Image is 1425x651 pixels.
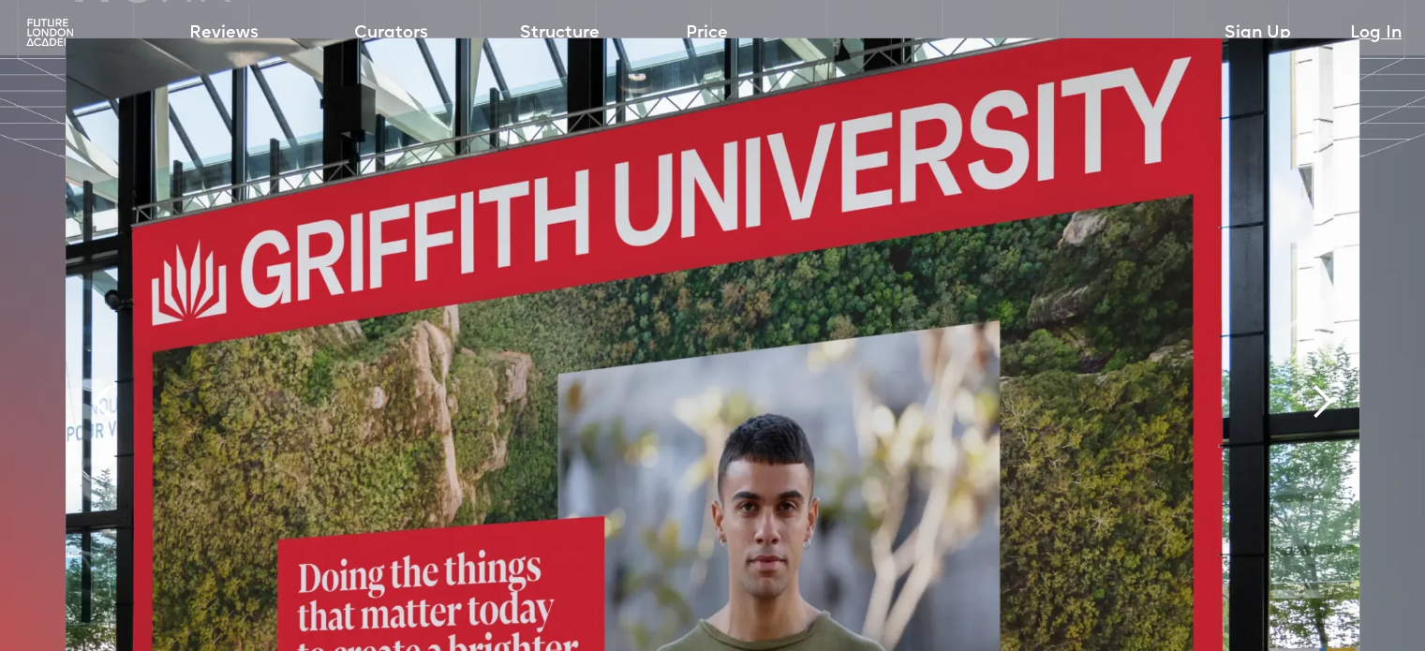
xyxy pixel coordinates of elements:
a: Curators [354,21,428,47]
a: Structure [520,21,600,47]
a: Reviews [189,21,259,47]
a: Price [686,21,728,47]
a: Sign Up [1225,21,1291,47]
a: Log In [1350,21,1402,47]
